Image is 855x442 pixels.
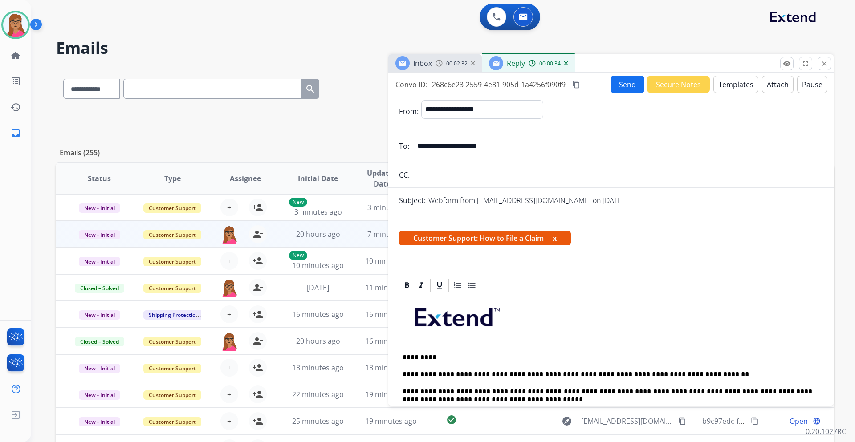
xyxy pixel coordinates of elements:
[399,170,410,180] p: CC:
[415,279,428,292] div: Italic
[365,416,417,426] span: 19 minutes ago
[790,416,808,426] span: Open
[296,336,340,346] span: 20 hours ago
[678,417,686,425] mat-icon: content_copy
[227,416,231,426] span: +
[143,337,201,346] span: Customer Support
[292,363,344,373] span: 18 minutes ago
[802,60,810,68] mat-icon: fullscreen
[365,309,417,319] span: 16 minutes ago
[399,106,419,117] p: From:
[88,173,111,184] span: Status
[581,416,673,426] span: [EMAIL_ADDRESS][DOMAIN_NAME]
[365,283,417,292] span: 11 minutes ago
[143,257,201,266] span: Customer Support
[432,80,566,89] span: 268c6e23-2559-4e81-905d-1a4256f090f9
[227,389,231,400] span: +
[797,76,827,93] button: Pause
[365,363,417,373] span: 18 minutes ago
[292,389,344,399] span: 22 minutes ago
[56,39,834,57] h2: Emails
[220,199,238,216] button: +
[562,416,572,426] mat-icon: explore
[820,60,828,68] mat-icon: close
[713,76,758,93] button: Templates
[227,202,231,213] span: +
[367,203,415,212] span: 3 minutes ago
[292,309,344,319] span: 16 minutes ago
[10,50,21,61] mat-icon: home
[143,310,204,320] span: Shipping Protection
[465,279,479,292] div: Bullet List
[252,229,263,239] mat-icon: person_remove
[446,414,457,425] mat-icon: check_circle
[79,203,120,213] span: New - Initial
[647,76,710,93] button: Secure Notes
[220,279,238,297] img: agent-avatar
[702,416,837,426] span: b9c97edc-f123-40e6-8771-0702cdc054c4
[252,362,263,373] mat-icon: person_add
[252,336,263,346] mat-icon: person_remove
[143,284,201,293] span: Customer Support
[10,102,21,113] mat-icon: history
[220,225,238,244] img: agent-avatar
[292,416,344,426] span: 25 minutes ago
[252,309,263,320] mat-icon: person_add
[446,60,468,67] span: 00:02:32
[289,198,307,207] p: New
[289,251,307,260] p: New
[395,79,427,90] p: Convo ID:
[400,279,414,292] div: Bold
[230,173,261,184] span: Assignee
[220,359,238,377] button: +
[79,230,120,239] span: New - Initial
[399,141,409,151] p: To:
[399,231,571,245] span: Customer Support: How to File a Claim
[220,385,238,403] button: +
[751,417,759,425] mat-icon: content_copy
[252,282,263,293] mat-icon: person_remove
[433,279,446,292] div: Underline
[227,255,231,266] span: +
[220,252,238,270] button: +
[292,260,344,270] span: 10 minutes ago
[252,389,263,400] mat-icon: person_add
[143,203,201,213] span: Customer Support
[79,257,120,266] span: New - Initial
[296,229,340,239] span: 20 hours ago
[611,76,644,93] button: Send
[56,147,103,158] p: Emails (255)
[428,195,624,206] p: Webform from [EMAIL_ADDRESS][DOMAIN_NAME] on [DATE]
[539,60,561,67] span: 00:00:34
[813,417,821,425] mat-icon: language
[164,173,181,184] span: Type
[252,416,263,426] mat-icon: person_add
[365,256,417,266] span: 10 minutes ago
[252,202,263,213] mat-icon: person_add
[220,332,238,351] img: agent-avatar
[365,336,417,346] span: 16 minutes ago
[143,364,201,373] span: Customer Support
[298,173,338,184] span: Initial Date
[507,58,525,68] span: Reply
[252,255,263,266] mat-icon: person_add
[79,310,120,320] span: New - Initial
[220,412,238,430] button: +
[227,309,231,320] span: +
[362,168,403,189] span: Updated Date
[305,84,316,94] mat-icon: search
[143,230,201,239] span: Customer Support
[806,426,846,437] p: 0.20.1027RC
[365,389,417,399] span: 19 minutes ago
[10,128,21,138] mat-icon: inbox
[762,76,794,93] button: Attach
[307,283,329,292] span: [DATE]
[553,233,557,243] button: x
[79,417,120,426] span: New - Initial
[143,417,201,426] span: Customer Support
[399,195,426,206] p: Subject:
[294,207,342,217] span: 3 minutes ago
[367,229,415,239] span: 7 minutes ago
[3,12,28,37] img: avatar
[79,364,120,373] span: New - Initial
